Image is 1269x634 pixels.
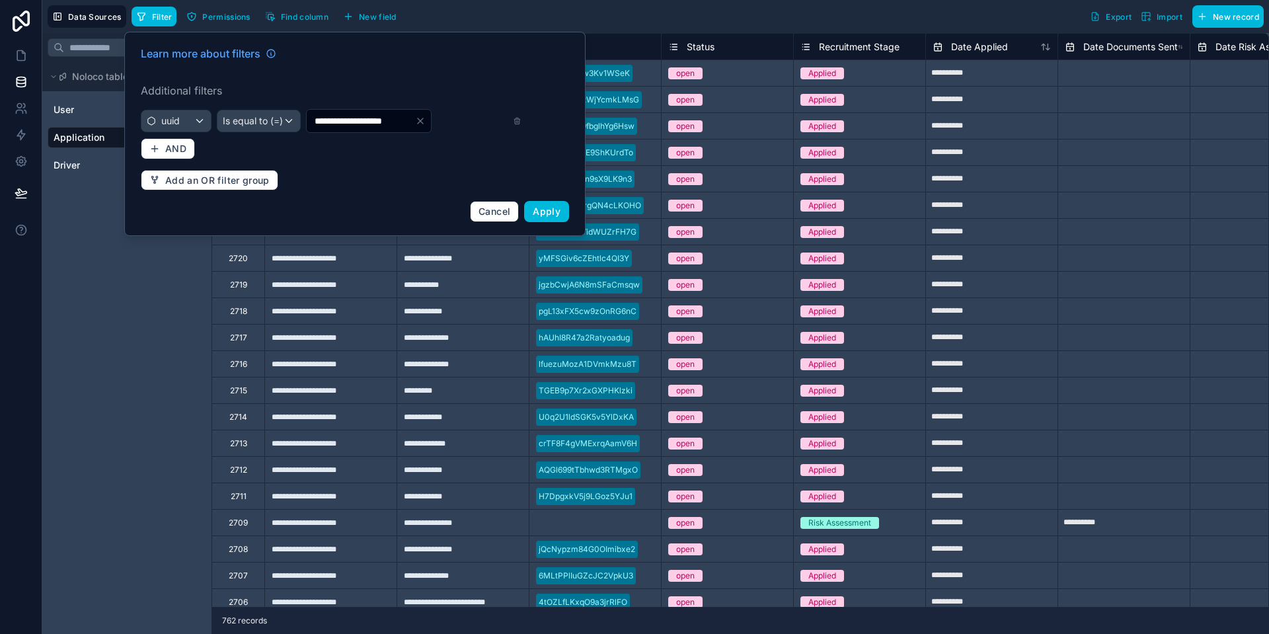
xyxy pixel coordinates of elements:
div: User [48,99,206,120]
div: jgzbCwjA6N8mSFaCmsqw [539,279,640,291]
div: crTF8F4gVMExrqAamV6H [539,438,637,450]
button: Add an OR filter group [141,170,278,191]
div: JD4hTLpQ5rgQN4cLKOHO [539,200,641,212]
div: 2708 [229,544,248,555]
button: Noloco tables [48,67,198,86]
button: Apply [524,201,569,222]
span: Status [687,40,714,54]
div: Applied [808,464,836,476]
div: Applied [808,332,836,344]
a: User [54,103,161,116]
span: uuid [161,114,180,128]
div: open [676,279,695,291]
span: New field [359,12,397,22]
div: 2707 [229,571,248,581]
div: mM90gFay9fbglhYg6Hsw [539,120,634,132]
div: Applied [808,173,836,185]
div: open [676,332,695,344]
div: waTBGtzaNtWjYcmkLMsG [539,94,639,106]
div: Driver [48,155,206,176]
div: Applied [808,570,836,582]
span: Date Documents Sent [1083,40,1178,54]
div: open [676,94,695,106]
button: Clear [415,116,431,126]
div: 2717 [230,333,247,343]
div: AQGl699tTbhwd3RTMgxO [539,464,638,476]
div: Applied [808,279,836,291]
span: Driver [54,159,80,172]
div: 2713 [230,438,247,449]
span: Add an OR filter group [165,175,270,186]
span: Date Applied [951,40,1008,54]
div: U0q2U1ldSGK5v5YlDxKA [539,411,634,423]
div: Applied [808,543,836,555]
div: 2720 [229,253,248,264]
div: Risk Assessment [808,517,871,529]
span: New record [1213,12,1259,22]
div: hAUhI8R47a2Ratyoadug [539,332,630,344]
span: Noloco tables [72,70,134,83]
button: Export [1085,5,1136,28]
span: Recruitment Stage [819,40,900,54]
div: open [676,438,695,450]
div: open [676,173,695,185]
span: Permissions [202,12,250,22]
button: Find column [260,7,333,26]
div: 2715 [230,385,247,396]
div: open [676,226,695,238]
div: 6MLtPPlIuGZcJC2VpkU3 [539,570,633,582]
div: lfuezuMozA1DVmkMzu8T [539,358,636,370]
div: 2719 [230,280,247,290]
div: 2709 [229,518,248,528]
div: 2712 [230,465,247,475]
label: Additional filters [141,83,569,99]
button: Import [1136,5,1187,28]
div: pgL13xFX5cw9zOnRG6nC [539,305,636,317]
button: Filter [132,7,177,26]
a: New record [1187,5,1264,28]
span: Data Sources [68,12,122,22]
div: yMFSGiv6cZEhtlc4QI3Y [539,253,629,264]
button: Permissions [182,7,254,26]
div: open [676,200,695,212]
div: 9km0drGjp3E9ShKUrdTo [539,147,633,159]
div: Applied [808,438,836,450]
div: open [676,464,695,476]
div: dt3UDFAhAVidWUZrFH7G [539,226,636,238]
div: 2718 [230,306,247,317]
span: Learn more about filters [141,46,260,61]
span: Export [1106,12,1132,22]
a: Driver [54,159,161,172]
button: AND [141,138,195,159]
div: 2714 [229,412,247,422]
div: open [676,358,695,370]
div: open [676,596,695,608]
div: 4tOZLfLKxqO9a3jrRlFO [539,596,627,608]
div: open [676,385,695,397]
div: Applied [808,200,836,212]
div: open [676,147,695,159]
span: Cancel [479,206,510,217]
div: 2716 [230,359,247,370]
span: Filter [152,12,173,22]
div: Applied [808,596,836,608]
span: Import [1157,12,1182,22]
div: open [676,253,695,264]
div: Applied [808,226,836,238]
a: Permissions [182,7,260,26]
div: Applied [808,120,836,132]
div: Application [48,127,206,148]
a: Application [54,131,161,144]
button: New field [338,7,401,26]
span: Is equal to (=) [223,114,283,128]
span: Apply [533,206,560,217]
div: open [676,570,695,582]
span: 762 records [222,615,267,626]
span: User [54,103,74,116]
span: Application [54,131,104,144]
div: 2706 [229,597,248,608]
div: TGEB9p7Xr2xGXPHKlzki [539,385,633,397]
span: Find column [281,12,328,22]
div: jQcNypzm84G0OImibxe2 [539,543,635,555]
div: open [676,305,695,317]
